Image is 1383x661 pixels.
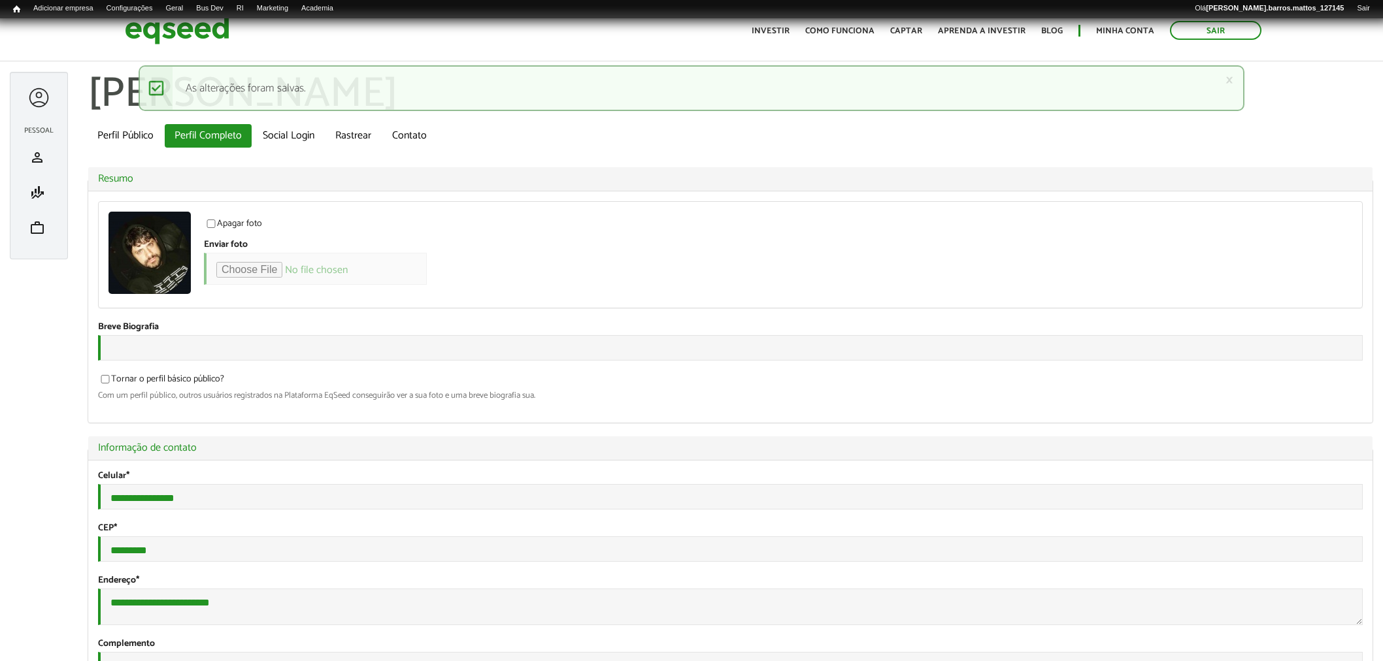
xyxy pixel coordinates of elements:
[20,220,58,236] a: work
[108,212,191,294] a: Ver perfil do usuário.
[88,72,1373,118] h1: [PERSON_NAME]
[17,140,61,175] li: Meu perfil
[1225,73,1233,87] a: ×
[98,576,139,585] label: Endereço
[29,220,45,236] span: work
[88,124,163,148] a: Perfil Público
[1096,27,1154,35] a: Minha conta
[98,391,1363,400] div: Com um perfil público, outros usuários registrados na Plataforma EqSeed conseguirão ver a sua fot...
[125,13,229,48] img: EqSeed
[199,219,223,228] input: Apagar foto
[190,3,230,14] a: Bus Dev
[100,3,159,14] a: Configurações
[752,27,790,35] a: Investir
[136,573,139,588] span: Este campo é obrigatório.
[29,150,45,165] span: person
[1206,4,1344,12] strong: [PERSON_NAME].barros.mattos_127145
[17,127,61,135] h2: Pessoal
[17,175,61,210] li: Minha simulação
[295,3,340,14] a: Academia
[27,86,51,110] a: Expandir menu
[98,524,117,533] label: CEP
[253,124,324,148] a: Social Login
[108,212,191,294] img: Foto de Ramon Cardoso conceição
[98,323,159,332] label: Breve Biografia
[27,3,100,14] a: Adicionar empresa
[204,219,262,233] label: Apagar foto
[250,3,295,14] a: Marketing
[230,3,250,14] a: RI
[98,174,1363,184] a: Resumo
[325,124,381,148] a: Rastrear
[98,375,224,388] label: Tornar o perfil básico público?
[1170,21,1261,40] a: Sair
[1188,3,1350,14] a: Olá[PERSON_NAME].barros.mattos_127145
[159,3,190,14] a: Geral
[204,240,248,250] label: Enviar foto
[13,5,20,14] span: Início
[17,210,61,246] li: Meu portfólio
[805,27,875,35] a: Como funciona
[98,443,1363,453] a: Informação de contato
[20,185,58,201] a: finance_mode
[93,375,117,383] input: Tornar o perfil básico público?
[20,150,58,165] a: person
[165,124,252,148] a: Perfil Completo
[890,27,922,35] a: Captar
[98,472,129,481] label: Celular
[1350,3,1376,14] a: Sair
[114,521,117,536] span: Este campo é obrigatório.
[126,468,129,483] span: Este campo é obrigatório.
[98,639,155,649] label: Complemento
[382,124,437,148] a: Contato
[1041,27,1063,35] a: Blog
[29,185,45,201] span: finance_mode
[938,27,1025,35] a: Aprenda a investir
[139,65,1245,111] div: As alterações foram salvas.
[7,3,27,16] a: Início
